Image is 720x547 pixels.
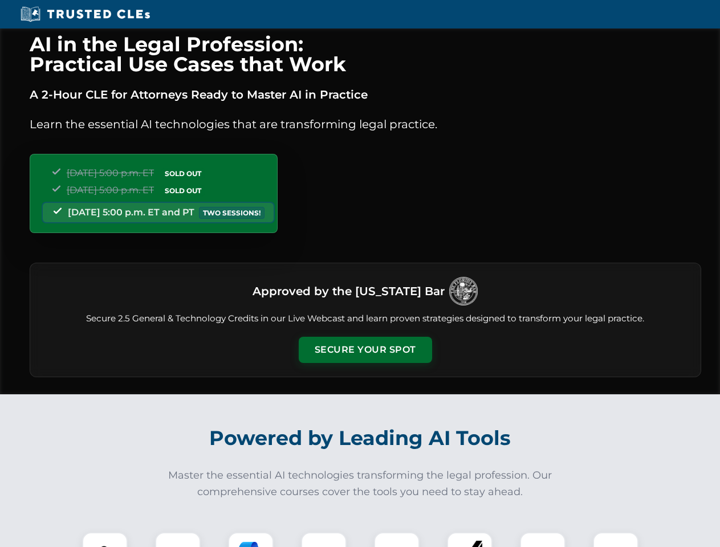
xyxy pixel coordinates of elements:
span: SOLD OUT [161,185,205,197]
span: [DATE] 5:00 p.m. ET [67,185,154,195]
img: Trusted CLEs [17,6,153,23]
h2: Powered by Leading AI Tools [44,418,676,458]
span: [DATE] 5:00 p.m. ET [67,168,154,178]
img: Logo [449,277,478,305]
p: Secure 2.5 General & Technology Credits in our Live Webcast and learn proven strategies designed ... [44,312,687,325]
h3: Approved by the [US_STATE] Bar [253,281,445,301]
span: SOLD OUT [161,168,205,179]
p: A 2-Hour CLE for Attorneys Ready to Master AI in Practice [30,85,701,104]
p: Learn the essential AI technologies that are transforming legal practice. [30,115,701,133]
p: Master the essential AI technologies transforming the legal profession. Our comprehensive courses... [161,467,560,500]
button: Secure Your Spot [299,337,432,363]
h1: AI in the Legal Profession: Practical Use Cases that Work [30,34,701,74]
